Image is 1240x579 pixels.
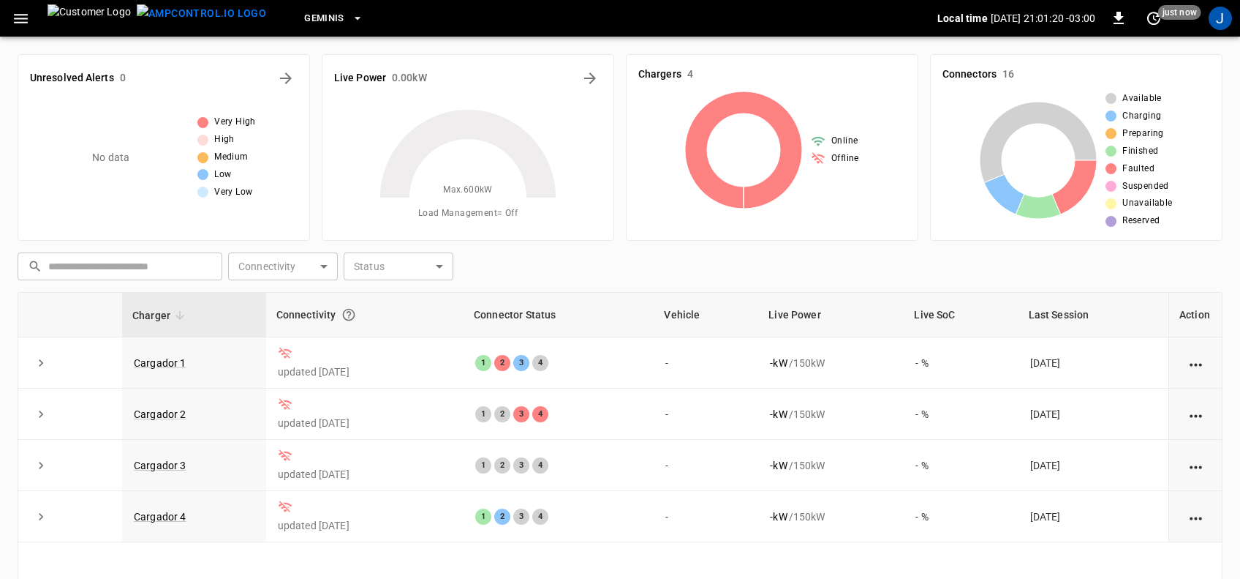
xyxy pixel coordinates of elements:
img: ampcontrol.io logo [137,4,266,23]
h6: Connectors [942,67,997,83]
th: Live Power [758,293,904,337]
div: action cell options [1187,458,1205,473]
span: Charger [132,307,189,324]
div: 2 [494,355,510,371]
span: Finished [1122,144,1158,159]
p: updated [DATE] [278,416,452,430]
th: Vehicle [654,293,758,337]
td: - % [904,337,1018,389]
div: 2 [494,406,510,422]
span: Low [214,168,231,182]
span: Charging [1122,109,1161,124]
div: 3 [513,509,529,525]
div: / 150 kW [770,458,892,473]
div: 2 [494,457,510,474]
button: All Alerts [274,67,298,90]
td: - [654,337,758,389]
div: profile-icon [1209,7,1232,30]
h6: 0 [120,70,126,86]
span: Very Low [214,185,252,200]
span: Medium [214,150,248,165]
span: Reserved [1122,214,1160,228]
span: Available [1122,91,1162,106]
td: - % [904,491,1018,542]
span: Unavailable [1122,196,1172,211]
span: Suspended [1122,179,1169,194]
button: expand row [30,352,52,374]
h6: Live Power [334,70,386,86]
h6: Chargers [638,67,681,83]
h6: Unresolved Alerts [30,70,114,86]
span: Offline [831,152,859,166]
span: High [214,132,235,147]
h6: 0.00 kW [392,70,427,86]
div: 4 [532,509,548,525]
a: Cargador 4 [134,511,186,523]
div: / 150 kW [770,356,892,370]
div: action cell options [1187,509,1205,524]
td: - [654,491,758,542]
td: [DATE] [1018,389,1169,440]
div: 3 [513,406,529,422]
a: Cargador 1 [134,357,186,369]
div: 3 [513,355,529,371]
button: Connection between the charger and our software. [336,302,362,328]
td: - [654,440,758,491]
span: Online [831,134,858,149]
button: Geminis [298,4,369,33]
td: - [654,389,758,440]
td: [DATE] [1018,491,1169,542]
img: Customer Logo [48,4,131,32]
div: 1 [475,457,491,474]
th: Live SoC [904,293,1018,337]
span: Faulted [1122,162,1154,176]
p: Local time [937,11,988,26]
td: [DATE] [1018,440,1169,491]
button: expand row [30,506,52,528]
p: - kW [770,356,787,370]
th: Action [1168,293,1222,337]
td: [DATE] [1018,337,1169,389]
div: / 150 kW [770,509,892,524]
span: Preparing [1122,127,1164,141]
td: - % [904,389,1018,440]
span: Load Management = Off [418,206,518,221]
a: Cargador 3 [134,460,186,471]
span: Geminis [304,10,344,27]
h6: 4 [687,67,693,83]
div: 3 [513,457,529,474]
div: 2 [494,509,510,525]
div: 1 [475,355,491,371]
p: updated [DATE] [278,518,452,533]
p: [DATE] 21:01:20 -03:00 [991,11,1095,26]
div: 1 [475,406,491,422]
td: - % [904,440,1018,491]
p: - kW [770,509,787,524]
button: Energy Overview [578,67,602,90]
div: action cell options [1187,356,1205,370]
th: Last Session [1018,293,1169,337]
div: 4 [532,406,548,422]
div: 4 [532,355,548,371]
p: updated [DATE] [278,365,452,379]
p: No data [92,150,129,165]
span: Max. 600 kW [443,183,493,198]
div: 4 [532,457,548,474]
button: expand row [30,403,52,425]
p: - kW [770,407,787,422]
button: set refresh interval [1142,7,1165,30]
div: / 150 kW [770,407,892,422]
p: - kW [770,458,787,473]
span: just now [1158,5,1201,20]
button: expand row [30,455,52,477]
th: Connector Status [464,293,654,337]
div: 1 [475,509,491,525]
div: action cell options [1187,407,1205,422]
a: Cargador 2 [134,408,186,420]
div: Connectivity [276,302,453,328]
h6: 16 [1002,67,1014,83]
span: Very High [214,115,256,130]
p: updated [DATE] [278,467,452,482]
